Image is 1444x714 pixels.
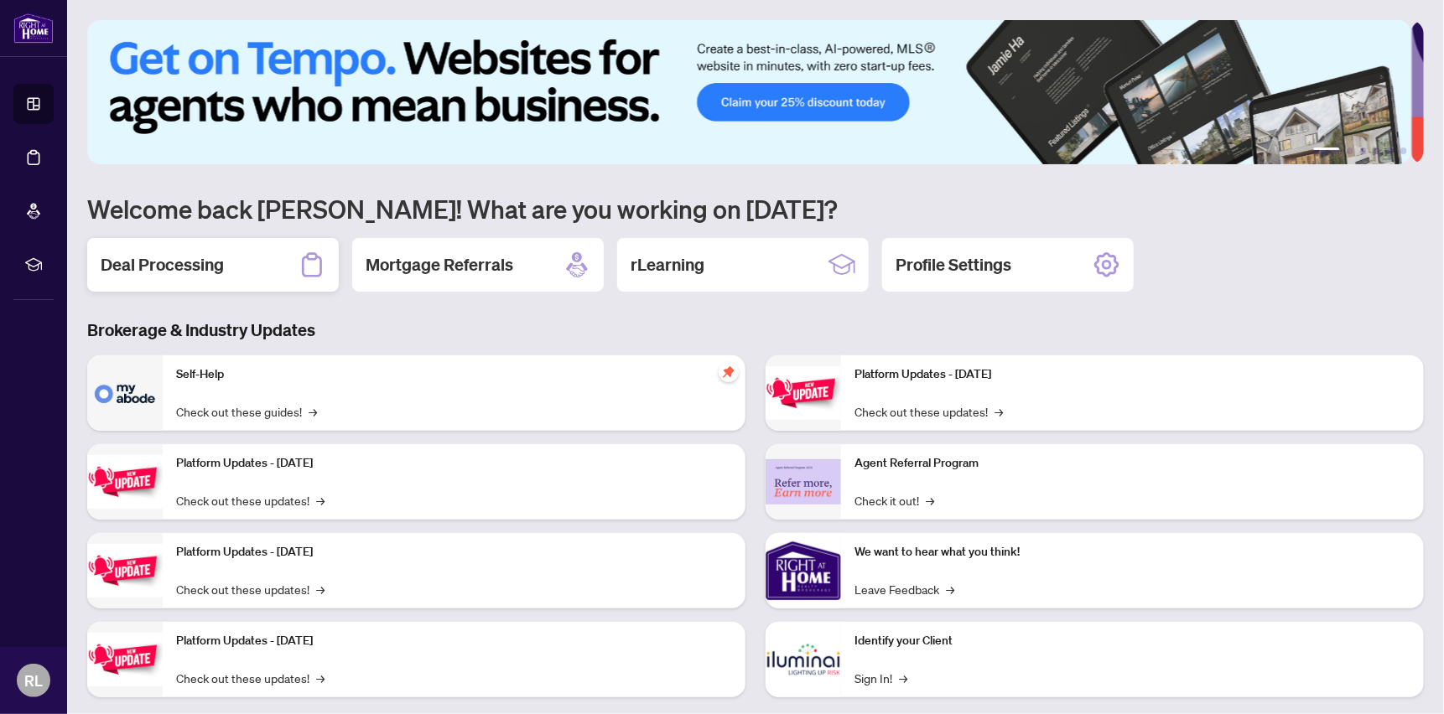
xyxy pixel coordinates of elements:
img: Identify your Client [766,622,841,697]
h1: Welcome back [PERSON_NAME]! What are you working on [DATE]? [87,193,1424,225]
button: 6 [1400,147,1407,154]
p: Platform Updates - [DATE] [854,365,1410,384]
span: → [316,580,325,598]
a: Check out these updates!→ [854,402,1003,421]
span: → [316,669,325,687]
img: logo [13,13,54,44]
img: Slide 0 [87,20,1411,164]
img: Self-Help [87,355,163,431]
h2: rLearning [631,253,704,277]
img: Platform Updates - July 21, 2025 [87,544,163,597]
button: 5 [1387,147,1394,154]
span: → [899,669,907,687]
a: Leave Feedback→ [854,580,954,598]
img: Agent Referral Program [766,459,841,505]
span: → [316,491,325,510]
p: Self-Help [176,365,732,384]
img: Platform Updates - June 23, 2025 [766,366,841,419]
p: Platform Updates - [DATE] [176,543,732,561]
h3: Brokerage & Industry Updates [87,318,1424,342]
p: We want to hear what you think! [854,543,1410,561]
img: We want to hear what you think! [766,533,841,608]
a: Check out these updates!→ [176,491,325,510]
a: Check out these updates!→ [176,669,325,687]
span: → [995,402,1003,421]
a: Check out these guides!→ [176,402,317,421]
span: → [946,580,954,598]
h2: Mortgage Referrals [366,253,513,277]
p: Agent Referral Program [854,454,1410,473]
h2: Deal Processing [101,253,224,277]
button: 2 [1347,147,1353,154]
p: Platform Updates - [DATE] [176,632,732,650]
img: Platform Updates - September 16, 2025 [87,455,163,508]
a: Sign In!→ [854,669,907,687]
a: Check it out!→ [854,491,934,510]
h2: Profile Settings [896,253,1011,277]
span: RL [24,669,43,692]
a: Check out these updates!→ [176,580,325,598]
button: 4 [1374,147,1380,154]
span: pushpin [719,362,739,382]
span: → [926,491,934,510]
button: 1 [1313,147,1340,154]
p: Platform Updates - [DATE] [176,454,732,473]
img: Platform Updates - July 8, 2025 [87,633,163,686]
span: → [309,402,317,421]
button: 3 [1360,147,1367,154]
p: Identify your Client [854,632,1410,650]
